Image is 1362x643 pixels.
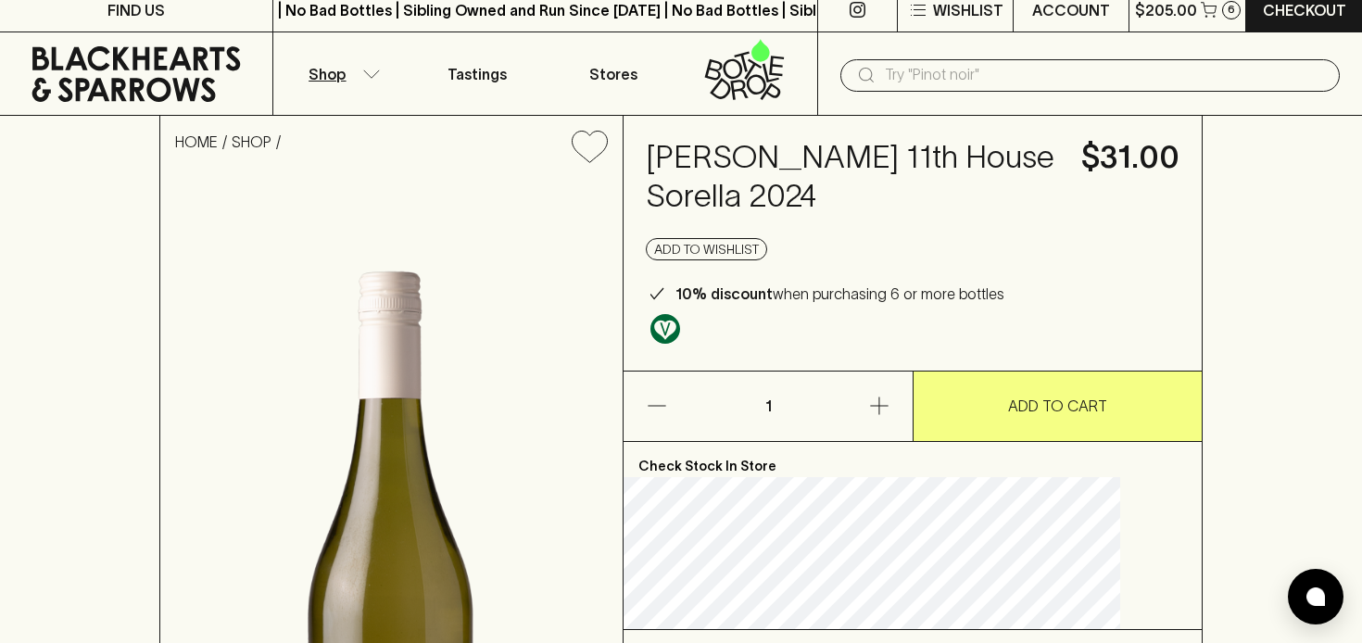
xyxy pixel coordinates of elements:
b: 10% discount [675,285,773,302]
p: 6 [1228,5,1235,15]
button: ADD TO CART [914,372,1202,441]
p: Check Stock In Store [624,442,1202,477]
h4: $31.00 [1081,138,1179,177]
a: Tastings [410,32,546,115]
input: Try "Pinot noir" [885,60,1325,90]
button: Shop [273,32,410,115]
p: ADD TO CART [1008,395,1107,417]
button: Add to wishlist [564,123,615,170]
img: bubble-icon [1306,587,1325,606]
a: Made without the use of any animal products. [646,309,685,348]
a: SHOP [232,133,271,150]
p: Stores [589,63,637,85]
p: 1 [746,372,790,441]
h4: [PERSON_NAME] 11th House Sorella 2024 [646,138,1059,216]
button: Add to wishlist [646,238,767,260]
a: HOME [175,133,218,150]
a: Stores [546,32,682,115]
p: Tastings [448,63,507,85]
img: Vegan [650,314,680,344]
p: when purchasing 6 or more bottles [675,283,1004,305]
p: Shop [309,63,346,85]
